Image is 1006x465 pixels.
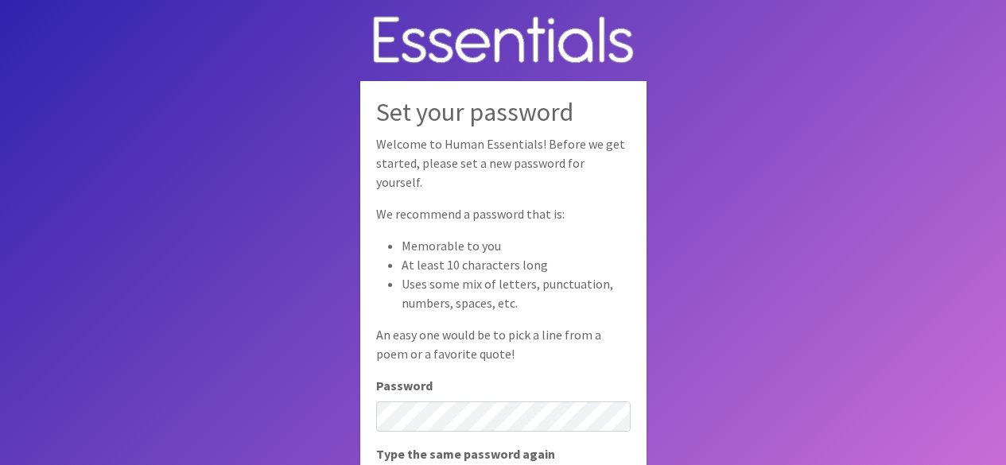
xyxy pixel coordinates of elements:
[402,236,631,255] li: Memorable to you
[376,325,631,363] p: An easy one would be to pick a line from a poem or a favorite quote!
[376,97,631,127] h2: Set your password
[376,134,631,192] p: Welcome to Human Essentials! Before we get started, please set a new password for yourself.
[402,255,631,274] li: At least 10 characters long
[376,376,433,395] label: Password
[376,444,555,463] label: Type the same password again
[402,274,631,312] li: Uses some mix of letters, punctuation, numbers, spaces, etc.
[376,204,631,223] p: We recommend a password that is:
